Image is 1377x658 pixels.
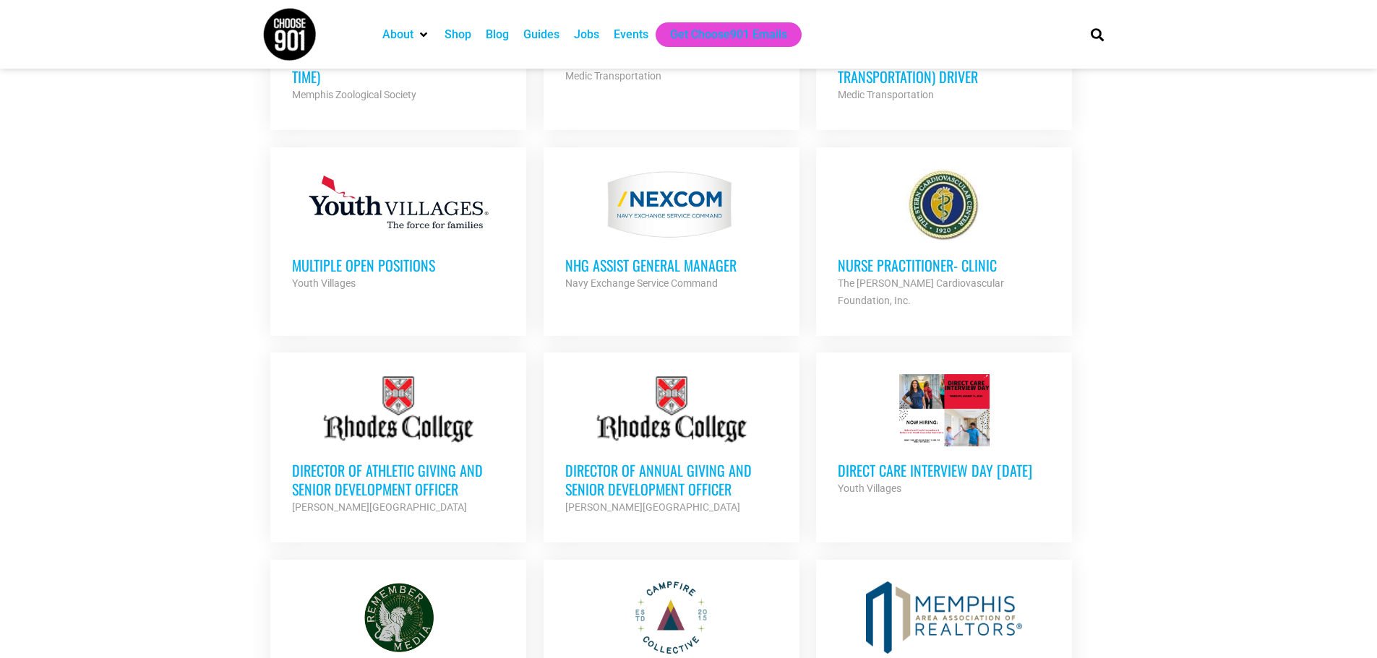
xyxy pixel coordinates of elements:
[292,461,505,498] h3: Director of Athletic Giving and Senior Development Officer
[838,461,1050,480] h3: Direct Care Interview Day [DATE]
[292,501,467,513] strong: [PERSON_NAME][GEOGRAPHIC_DATA]
[292,277,356,289] strong: Youth Villages
[486,26,509,43] a: Blog
[565,256,778,274] h3: NHG ASSIST GENERAL MANAGER
[270,352,526,537] a: Director of Athletic Giving and Senior Development Officer [PERSON_NAME][GEOGRAPHIC_DATA]
[838,89,934,100] strong: Medic Transportation
[816,147,1072,331] a: Nurse Practitioner- Clinic The [PERSON_NAME] Cardiovascular Foundation, Inc.
[270,147,526,313] a: Multiple Open Positions Youth Villages
[1085,22,1109,46] div: Search
[838,256,1050,274] h3: Nurse Practitioner- Clinic
[445,26,471,43] a: Shop
[375,22,1066,47] nav: Main nav
[565,277,718,289] strong: Navy Exchange Service Command
[816,352,1072,519] a: Direct Care Interview Day [DATE] Youth Villages
[544,352,799,537] a: Director of Annual Giving and Senior Development Officer [PERSON_NAME][GEOGRAPHIC_DATA]
[523,26,559,43] a: Guides
[375,22,437,47] div: About
[574,26,599,43] a: Jobs
[565,70,661,82] strong: Medic Transportation
[544,147,799,313] a: NHG ASSIST GENERAL MANAGER Navy Exchange Service Command
[292,89,416,100] strong: Memphis Zoological Society
[838,482,901,494] strong: Youth Villages
[565,461,778,498] h3: Director of Annual Giving and Senior Development Officer
[614,26,648,43] a: Events
[565,501,740,513] strong: [PERSON_NAME][GEOGRAPHIC_DATA]
[292,256,505,274] h3: Multiple Open Positions
[670,26,787,43] a: Get Choose901 Emails
[838,277,1004,306] strong: The [PERSON_NAME] Cardiovascular Foundation, Inc.
[382,26,413,43] a: About
[838,48,1050,86] h3: NEMT (Non Emergency Medical Transportation) Driver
